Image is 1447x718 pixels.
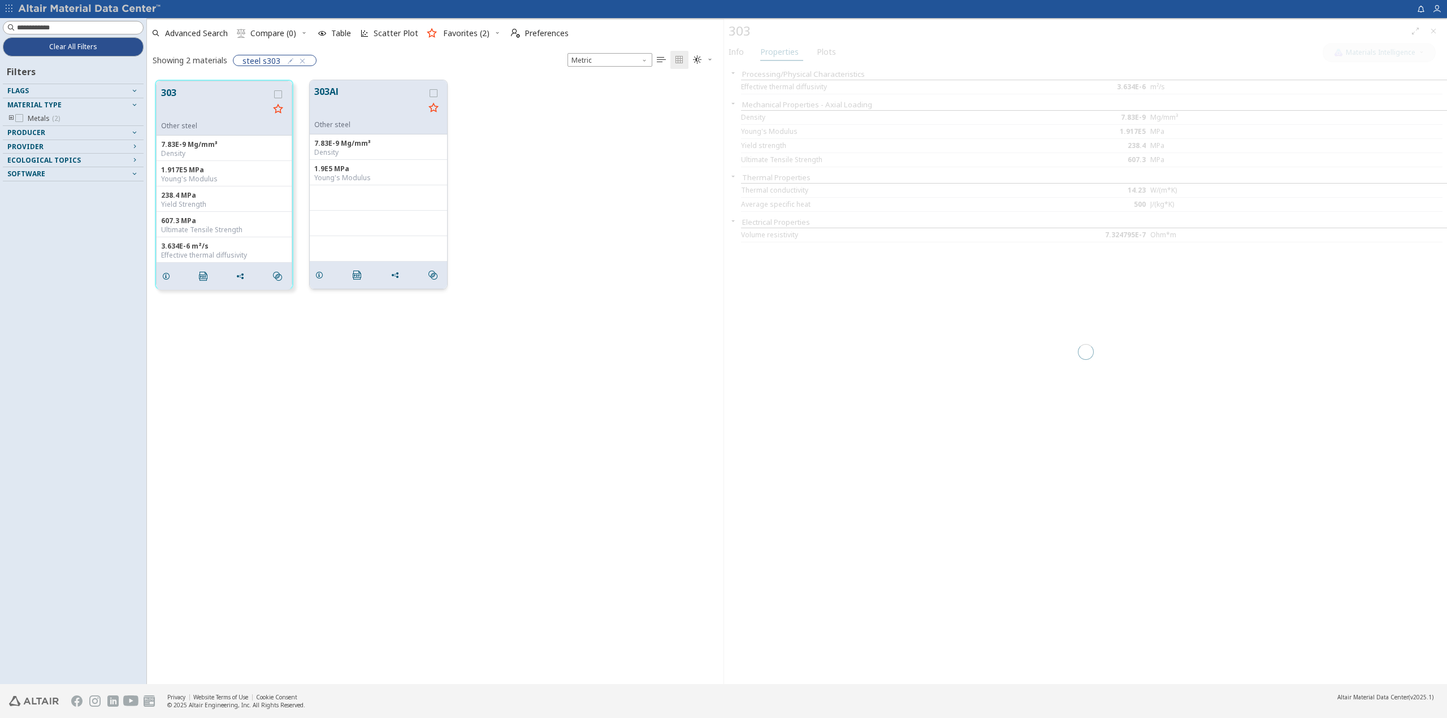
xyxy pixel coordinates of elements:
[161,200,287,209] div: Yield Strength
[348,264,371,286] button: PDF Download
[161,149,287,158] div: Density
[194,265,218,288] button: PDF Download
[3,167,144,181] button: Software
[7,142,44,151] span: Provider
[314,120,424,129] div: Other steel
[237,29,246,38] i: 
[657,55,666,64] i: 
[199,272,208,281] i: 
[567,53,652,67] span: Metric
[567,53,652,67] div: Unit System
[161,175,287,184] div: Young's Modulus
[314,164,443,173] div: 1.9E5 MPa
[3,56,41,84] div: Filters
[525,29,569,37] span: Preferences
[161,86,269,121] button: 303
[269,101,287,119] button: Favorite
[9,696,59,706] img: Altair Engineering
[1337,693,1409,701] span: Altair Material Data Center
[3,154,144,167] button: Ecological Topics
[385,264,409,286] button: Share
[165,29,228,37] span: Advanced Search
[161,251,287,260] div: Effective thermal diffusivity
[3,126,144,140] button: Producer
[268,265,292,288] button: Similar search
[314,173,443,182] div: Young's Modulus
[242,55,280,66] span: steel s303
[256,693,297,701] a: Cookie Consent
[161,166,287,175] div: 1.917E5 MPa
[147,72,723,684] div: grid
[161,216,287,225] div: 607.3 MPa
[161,121,269,130] div: Other steel
[314,85,424,120] button: 303Al
[7,86,29,95] span: Flags
[314,148,443,157] div: Density
[675,55,684,64] i: 
[3,140,144,154] button: Provider
[3,98,144,112] button: Material Type
[423,264,447,286] button: Similar search
[167,701,305,709] div: © 2025 Altair Engineering, Inc. All Rights Reserved.
[161,191,287,200] div: 238.4 MPa
[161,140,287,149] div: 7.83E-9 Mg/mm³
[511,29,520,38] i: 
[688,51,718,69] button: Theme
[250,29,296,37] span: Compare (0)
[7,155,81,165] span: Ecological Topics
[310,264,333,286] button: Details
[18,3,162,15] img: Altair Material Data Center
[273,272,282,281] i: 
[167,693,185,701] a: Privacy
[157,265,180,288] button: Details
[670,51,688,69] button: Tile View
[161,225,287,234] div: Ultimate Tensile Strength
[428,271,437,280] i: 
[424,99,443,118] button: Favorite
[443,29,489,37] span: Favorites (2)
[7,114,15,123] i: toogle group
[652,51,670,69] button: Table View
[52,114,60,123] span: ( 2 )
[231,265,254,288] button: Share
[28,114,60,123] span: Metals
[49,42,97,51] span: Clear All Filters
[1337,693,1433,701] div: (v2025.1)
[193,693,248,701] a: Website Terms of Use
[331,29,351,37] span: Table
[3,37,144,56] button: Clear All Filters
[7,169,45,179] span: Software
[693,55,702,64] i: 
[161,242,287,251] div: 3.634E-6 m²/s
[3,84,144,98] button: Flags
[374,29,418,37] span: Scatter Plot
[314,139,443,148] div: 7.83E-9 Mg/mm³
[353,271,362,280] i: 
[153,55,227,66] div: Showing 2 materials
[7,128,45,137] span: Producer
[7,100,62,110] span: Material Type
